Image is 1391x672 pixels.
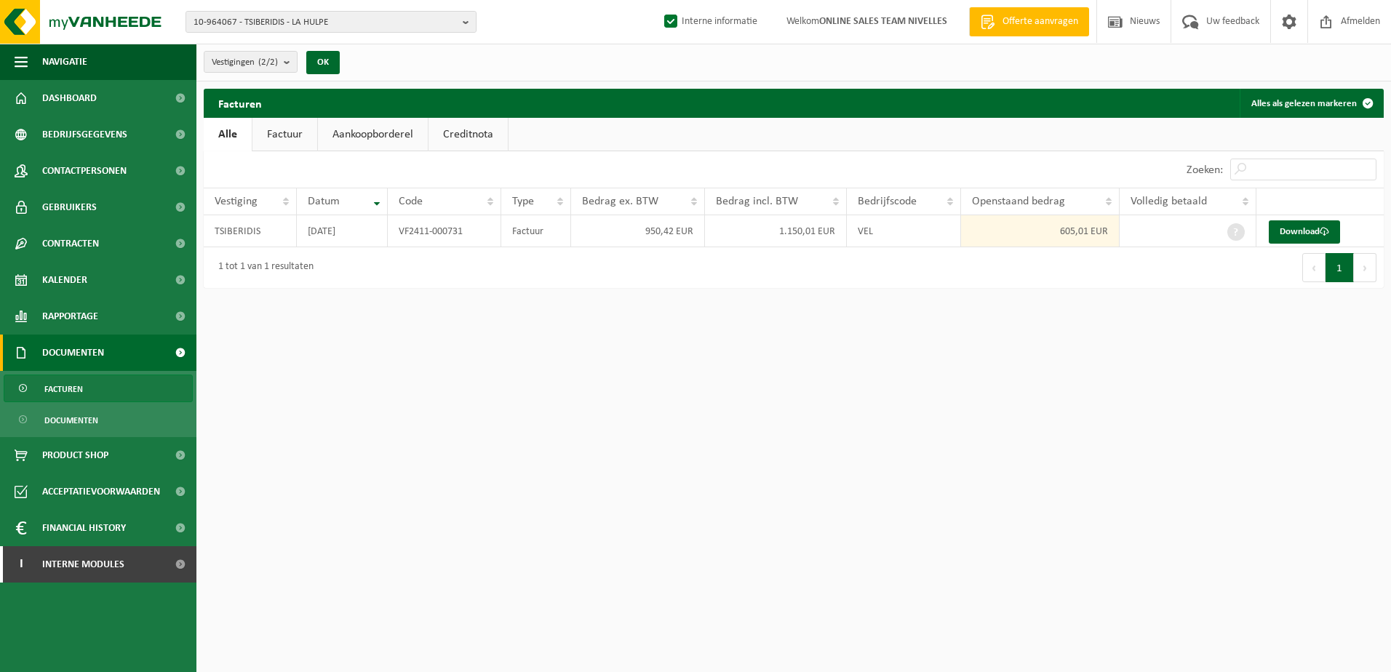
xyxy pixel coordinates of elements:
[999,15,1082,29] span: Offerte aanvragen
[258,57,278,67] count: (2/2)
[42,225,99,262] span: Contracten
[1240,89,1382,118] button: Alles als gelezen markeren
[44,375,83,403] span: Facturen
[42,473,160,510] span: Acceptatievoorwaarden
[306,51,340,74] button: OK
[429,118,508,151] a: Creditnota
[4,406,193,433] a: Documenten
[42,80,97,116] span: Dashboard
[858,196,917,207] span: Bedrijfscode
[961,215,1120,247] td: 605,01 EUR
[186,11,477,33] button: 10-964067 - TSIBERIDIS - LA HULPE
[4,375,193,402] a: Facturen
[15,546,28,583] span: I
[571,215,706,247] td: 950,42 EUR
[1326,253,1354,282] button: 1
[1187,164,1223,176] label: Zoeken:
[1302,253,1326,282] button: Previous
[212,52,278,73] span: Vestigingen
[847,215,961,247] td: VEL
[819,16,947,27] strong: ONLINE SALES TEAM NIVELLES
[215,196,258,207] span: Vestiging
[501,215,571,247] td: Factuur
[716,196,798,207] span: Bedrag incl. BTW
[582,196,658,207] span: Bedrag ex. BTW
[972,196,1065,207] span: Openstaand bedrag
[969,7,1089,36] a: Offerte aanvragen
[42,153,127,189] span: Contactpersonen
[42,44,87,80] span: Navigatie
[661,11,757,33] label: Interne informatie
[318,118,428,151] a: Aankoopborderel
[42,298,98,335] span: Rapportage
[211,255,314,281] div: 1 tot 1 van 1 resultaten
[42,335,104,371] span: Documenten
[194,12,457,33] span: 10-964067 - TSIBERIDIS - LA HULPE
[1269,220,1340,244] a: Download
[204,215,297,247] td: TSIBERIDIS
[1354,253,1376,282] button: Next
[1131,196,1207,207] span: Volledig betaald
[42,189,97,225] span: Gebruikers
[297,215,388,247] td: [DATE]
[308,196,340,207] span: Datum
[42,262,87,298] span: Kalender
[252,118,317,151] a: Factuur
[705,215,847,247] td: 1.150,01 EUR
[512,196,534,207] span: Type
[204,51,298,73] button: Vestigingen(2/2)
[399,196,423,207] span: Code
[42,546,124,583] span: Interne modules
[42,116,127,153] span: Bedrijfsgegevens
[44,407,98,434] span: Documenten
[388,215,501,247] td: VF2411-000731
[42,437,108,473] span: Product Shop
[204,89,276,117] h2: Facturen
[204,118,252,151] a: Alle
[42,510,126,546] span: Financial History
